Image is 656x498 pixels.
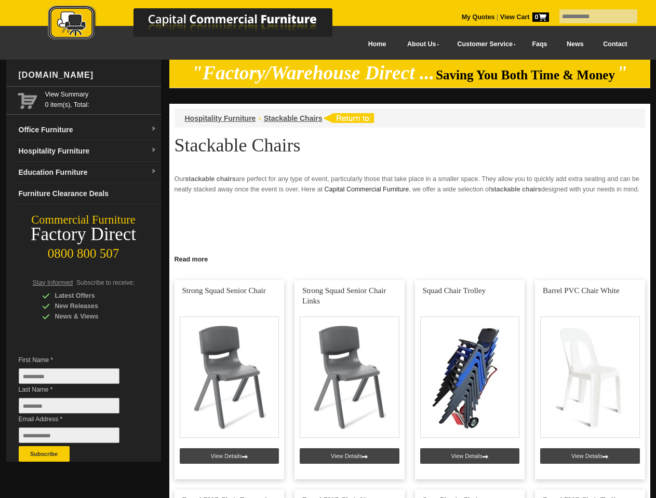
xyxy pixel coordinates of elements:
[19,5,383,43] img: Capital Commercial Furniture Logo
[498,13,548,21] a: View Cart0
[169,252,650,265] a: Click to read more
[264,114,323,122] a: Stackable Chairs
[617,62,627,84] em: "
[6,213,161,227] div: Commercial Furniture
[19,446,70,462] button: Subscribe
[185,175,235,183] strong: stackable chairs
[185,114,256,122] a: Hospitality Furniture
[491,186,541,193] strong: stackable chairs
[33,279,73,286] span: Stay Informed
[19,355,135,365] span: First Name *
[151,169,157,175] img: dropdown
[593,33,637,56] a: Contact
[396,33,446,56] a: About Us
[42,311,141,322] div: News & Views
[175,135,645,155] h1: Stackable Chairs
[500,13,549,21] strong: View Cart
[446,33,522,56] a: Customer Service
[192,62,434,84] em: "Factory/Warehouse Direct ...
[76,279,135,286] span: Subscribe to receive:
[523,33,557,56] a: Faqs
[151,147,157,154] img: dropdown
[6,227,161,242] div: Factory Direct
[19,427,119,443] input: Email Address *
[19,398,119,413] input: Last Name *
[436,68,615,82] span: Saving You Both Time & Money
[19,5,383,46] a: Capital Commercial Furniture Logo
[15,119,161,141] a: Office Furnituredropdown
[151,126,157,132] img: dropdown
[15,162,161,183] a: Education Furnituredropdown
[6,241,161,261] div: 0800 800 507
[42,301,141,311] div: New Releases
[15,183,161,204] a: Furniture Clearance Deals
[462,13,495,21] a: My Quotes
[45,89,157,108] span: 0 item(s), Total:
[42,290,141,301] div: Latest Offers
[15,60,161,91] div: [DOMAIN_NAME]
[557,33,593,56] a: News
[323,113,374,123] img: return to
[175,174,645,195] p: Our are perfect for any type of event, particularly those that take place in a smaller space. The...
[532,12,549,22] span: 0
[19,368,119,384] input: First Name *
[325,186,409,193] a: Capital Commercial Furniture
[45,89,157,100] a: View Summary
[19,414,135,424] span: Email Address *
[19,384,135,395] span: Last Name *
[15,141,161,162] a: Hospitality Furnituredropdown
[258,113,261,123] li: ›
